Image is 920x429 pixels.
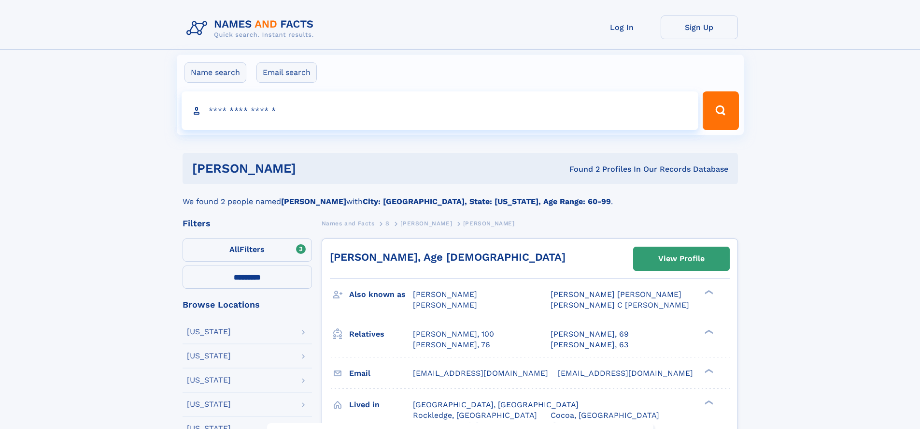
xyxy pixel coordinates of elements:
div: ❯ [702,399,714,405]
b: City: [GEOGRAPHIC_DATA], State: [US_STATE], Age Range: 60-99 [363,197,611,206]
a: [PERSON_NAME] [400,217,452,229]
a: [PERSON_NAME], 100 [413,329,494,340]
div: [US_STATE] [187,400,231,408]
span: [EMAIL_ADDRESS][DOMAIN_NAME] [413,369,548,378]
div: Found 2 Profiles In Our Records Database [433,164,728,175]
div: [US_STATE] [187,376,231,384]
span: [PERSON_NAME] [PERSON_NAME] [551,290,681,299]
span: [PERSON_NAME] [463,220,515,227]
a: View Profile [634,247,729,270]
b: [PERSON_NAME] [281,197,346,206]
div: View Profile [658,248,705,270]
div: Filters [183,219,312,228]
label: Email search [256,62,317,83]
div: ❯ [702,328,714,335]
span: [PERSON_NAME] [400,220,452,227]
a: Names and Facts [322,217,375,229]
h3: Relatives [349,326,413,342]
span: [EMAIL_ADDRESS][DOMAIN_NAME] [558,369,693,378]
a: [PERSON_NAME], Age [DEMOGRAPHIC_DATA] [330,251,566,263]
h1: [PERSON_NAME] [192,163,433,175]
a: [PERSON_NAME], 76 [413,340,490,350]
label: Filters [183,238,312,262]
h3: Lived in [349,397,413,413]
img: Logo Names and Facts [183,15,322,42]
span: [GEOGRAPHIC_DATA], [GEOGRAPHIC_DATA] [413,400,579,409]
a: [PERSON_NAME], 63 [551,340,628,350]
a: [PERSON_NAME], 69 [551,329,629,340]
span: S [385,220,390,227]
div: We found 2 people named with . [183,184,738,207]
div: ❯ [702,368,714,374]
span: [PERSON_NAME] [413,290,477,299]
span: [PERSON_NAME] [413,300,477,310]
label: Name search [184,62,246,83]
h3: Email [349,365,413,382]
div: ❯ [702,289,714,296]
span: Cocoa, [GEOGRAPHIC_DATA] [551,411,659,420]
div: [US_STATE] [187,352,231,360]
h3: Also known as [349,286,413,303]
input: search input [182,91,699,130]
span: Rockledge, [GEOGRAPHIC_DATA] [413,411,537,420]
button: Search Button [703,91,738,130]
span: [PERSON_NAME] C [PERSON_NAME] [551,300,689,310]
span: All [229,245,240,254]
div: [US_STATE] [187,328,231,336]
a: Log In [583,15,661,39]
div: Browse Locations [183,300,312,309]
a: S [385,217,390,229]
a: Sign Up [661,15,738,39]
